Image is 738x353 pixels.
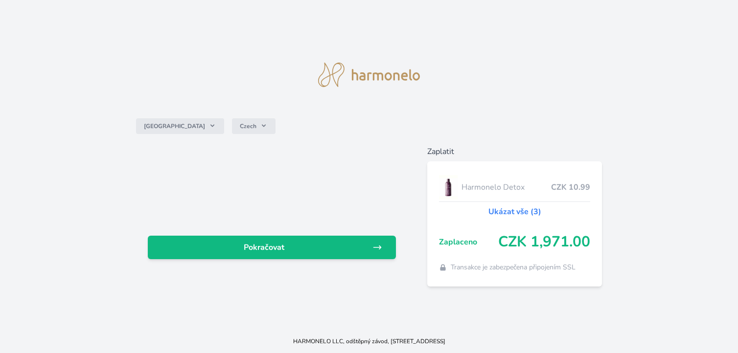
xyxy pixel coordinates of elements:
[551,181,590,193] span: CZK 10.99
[318,63,420,87] img: logo.svg
[498,233,590,251] span: CZK 1,971.00
[148,236,396,259] a: Pokračovat
[156,242,372,253] span: Pokračovat
[439,175,458,199] img: DETOX_se_stinem_x-lo.jpg
[461,181,551,193] span: Harmonelo Detox
[240,122,256,130] span: Czech
[439,236,498,248] span: Zaplaceno
[488,206,541,218] a: Ukázat vše (3)
[232,118,276,134] button: Czech
[451,263,576,272] span: Transakce je zabezpečena připojením SSL
[136,118,224,134] button: [GEOGRAPHIC_DATA]
[427,146,602,157] h6: Zaplatit
[144,122,205,130] span: [GEOGRAPHIC_DATA]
